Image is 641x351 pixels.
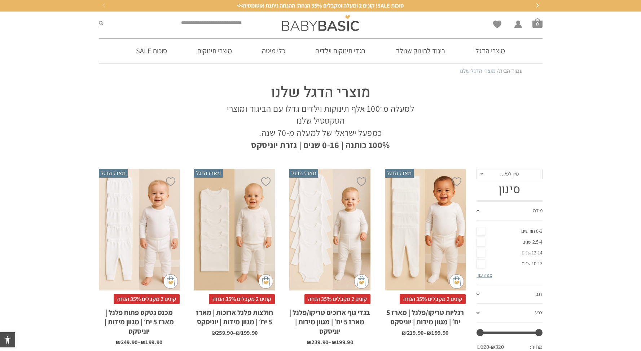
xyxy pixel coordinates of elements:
span: – [138,339,141,345]
span: ₪ [332,338,336,346]
span: קונים 2 מקבלים 35% הנחה [209,294,275,304]
img: Baby Basic בגדי תינוקות וילדים אונליין [282,15,359,31]
button: Next [532,0,543,11]
a: 12-14 שנים [477,248,543,258]
a: 2.5-4 שנים [477,237,543,248]
a: סל קניות0 [532,18,543,28]
span: מיין לפי… [500,170,519,177]
h2: מכנס גטקס פתוח פלנל | מארז 5 יח׳ | מגוון מידות | יוניסקס [99,304,180,336]
a: צבע [477,304,543,323]
span: ₪320 [491,343,504,351]
a: Wishlist [493,21,501,28]
bdi: 199.90 [427,329,448,337]
span: – [328,339,331,345]
span: סל קניות [532,18,543,28]
a: מארז הדגל מכנס גטקס פתוח פלנל | מארז 5 יח׳ | מגוון מידות | יוניסקס קונים 2 מקבלים 35% הנחהמכנס גט... [99,169,180,345]
a: צפה עוד [477,272,492,278]
span: ₪ [141,338,145,346]
bdi: 239.90 [307,338,328,346]
span: Wishlist [493,21,501,31]
span: ₪ [116,338,120,346]
span: ₪120 [477,343,491,351]
nav: Breadcrumb [119,67,523,75]
span: קונים 2 מקבלים 35% הנחה [400,294,466,304]
a: 10-12 שנים [477,258,543,269]
img: cat-mini-atc.png [259,274,273,289]
a: עמוד הבית [499,67,523,75]
h2: בגדי גוף ארוכים טריקו/פלנל | מארז 5 יח׳ | מגוון מידות | יוניסקס [289,304,370,336]
a: 0-3 חודשים [477,226,543,237]
a: בגדי תינוקות וילדים [304,39,377,63]
span: סוכות SALE! קונים 2 ומעלה ומקבלים ‎35% הנחה! ההנחה ניתנת אוטומטית>> [237,2,404,10]
span: ₪ [211,329,216,337]
a: מידה [477,202,543,221]
h2: חולצות פלנל ארוכות | מארז 5 יח׳ | מגוון מידות | יוניסקס [194,304,275,326]
h1: מוצרי הדגל שלנו [218,83,423,103]
bdi: 219.90 [402,329,423,337]
a: מארז הדגל חולצות פלנל ארוכות | מארז 5 יח׳ | מגוון מידות | יוניסקס קונים 2 מקבלים 35% הנחהחולצות פ... [194,169,275,336]
span: מארז הדגל [289,169,318,178]
span: קונים 2 מקבלים 35% הנחה [114,294,180,304]
a: מארז הדגל רגליות טריקו/פלנל | מארז 5 יח׳ | מגוון מידות | יוניסקס קונים 2 מקבלים 35% הנחהרגליות טר... [385,169,466,336]
span: ₪ [236,329,241,337]
a: מוצרי תינוקות [186,39,243,63]
span: – [233,330,236,336]
span: ₪ [307,338,311,346]
span: מארז הדגל [385,169,414,178]
bdi: 259.90 [211,329,233,337]
a: דגם [477,285,543,304]
span: ₪ [402,329,407,337]
bdi: 249.90 [116,338,137,346]
span: קונים 2 מקבלים 35% הנחה [304,294,370,304]
a: מוצרי הדגל [465,39,516,63]
h2: רגליות טריקו/פלנל | מארז 5 יח׳ | מגוון מידות | יוניסקס [385,304,466,326]
a: מארז הדגל בגדי גוף ארוכים טריקו/פלנל | מארז 5 יח׳ | מגוון מידות | יוניסקס קונים 2 מקבלים 35% הנחה... [289,169,370,345]
p: למעלה מ־100 אלף תינוקות וילדים גדלו עם הביגוד ומוצרי הטקסטיל שלנו כמפעל ישראלי של למעלה מ-70 שנה. [218,103,423,151]
strong: 100% כותנה | 0-16 שנים | גזרת יוניסקס [251,139,390,151]
a: סוכות SALE! קונים 2 ומעלה ומקבלים ‎35% הנחה! ההנחה ניתנת אוטומטית>> [106,2,535,10]
bdi: 199.90 [236,329,258,337]
span: מארז הדגל [194,169,223,178]
span: – [424,330,427,336]
a: כלי מיטה [251,39,296,63]
img: cat-mini-atc.png [354,274,369,289]
a: סוכות SALE [125,39,178,63]
bdi: 199.90 [141,338,162,346]
a: ביגוד לתינוק שנולד [385,39,456,63]
h3: סינון [477,183,543,196]
span: מארז הדגל [99,169,128,178]
span: ₪ [427,329,431,337]
img: cat-mini-atc.png [163,274,178,289]
bdi: 199.90 [332,338,353,346]
img: cat-mini-atc.png [449,274,464,289]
